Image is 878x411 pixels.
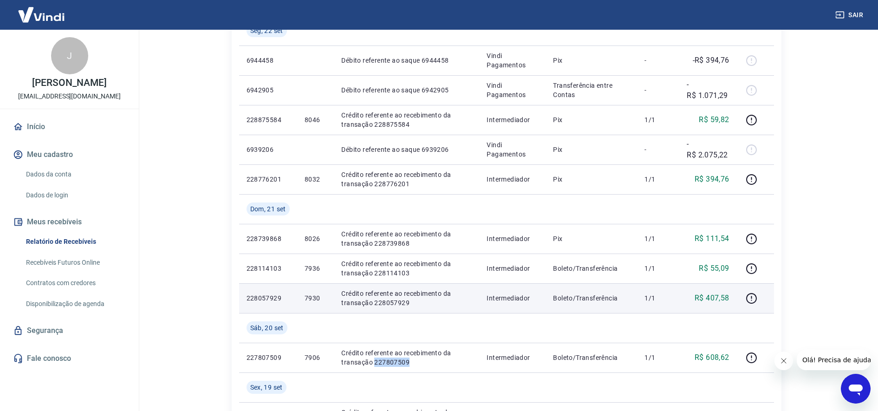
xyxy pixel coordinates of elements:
[247,353,290,362] p: 227807509
[553,145,630,154] p: Pix
[22,165,128,184] a: Dados da conta
[11,0,72,29] img: Vindi
[341,85,472,95] p: Débito referente ao saque 6942905
[341,289,472,307] p: Crédito referente ao recebimento da transação 228057929
[695,233,729,244] p: R$ 111,54
[699,263,729,274] p: R$ 55,09
[487,175,538,184] p: Intermediador
[305,234,326,243] p: 8026
[487,51,538,70] p: Vindi Pagamentos
[305,115,326,124] p: 8046
[644,353,672,362] p: 1/1
[644,115,672,124] p: 1/1
[18,91,121,101] p: [EMAIL_ADDRESS][DOMAIN_NAME]
[774,352,793,370] iframe: Fechar mensagem
[6,7,78,14] span: Olá! Precisa de ajuda?
[695,174,729,185] p: R$ 394,76
[644,56,672,65] p: -
[695,352,729,363] p: R$ 608,62
[341,229,472,248] p: Crédito referente ao recebimento da transação 228739868
[341,145,472,154] p: Débito referente ao saque 6939206
[341,111,472,129] p: Crédito referente ao recebimento da transação 228875584
[553,234,630,243] p: Pix
[22,274,128,293] a: Contratos com credores
[247,85,290,95] p: 6942905
[11,144,128,165] button: Meu cadastro
[305,353,326,362] p: 7906
[250,323,284,333] span: Sáb, 20 set
[553,175,630,184] p: Pix
[687,79,729,101] p: -R$ 1.071,29
[553,353,630,362] p: Boleto/Transferência
[644,145,672,154] p: -
[341,348,472,367] p: Crédito referente ao recebimento da transação 227807509
[341,56,472,65] p: Débito referente ao saque 6944458
[487,264,538,273] p: Intermediador
[22,253,128,272] a: Recebíveis Futuros Online
[22,294,128,313] a: Disponibilização de agenda
[487,140,538,159] p: Vindi Pagamentos
[553,294,630,303] p: Boleto/Transferência
[487,353,538,362] p: Intermediador
[553,264,630,273] p: Boleto/Transferência
[553,81,630,99] p: Transferência entre Contas
[250,26,283,35] span: Seg, 22 set
[341,259,472,278] p: Crédito referente ao recebimento da transação 228114103
[699,114,729,125] p: R$ 59,82
[22,186,128,205] a: Dados de login
[644,264,672,273] p: 1/1
[11,117,128,137] a: Início
[250,204,286,214] span: Dom, 21 set
[11,348,128,369] a: Fale conosco
[247,115,290,124] p: 228875584
[833,7,867,24] button: Sair
[250,383,283,392] span: Sex, 19 set
[247,56,290,65] p: 6944458
[32,78,106,88] p: [PERSON_NAME]
[341,170,472,189] p: Crédito referente ao recebimento da transação 228776201
[487,81,538,99] p: Vindi Pagamentos
[644,175,672,184] p: 1/1
[305,294,326,303] p: 7930
[553,115,630,124] p: Pix
[644,234,672,243] p: 1/1
[247,234,290,243] p: 228739868
[22,232,128,251] a: Relatório de Recebíveis
[247,145,290,154] p: 6939206
[51,37,88,74] div: J
[11,320,128,341] a: Segurança
[11,212,128,232] button: Meus recebíveis
[487,294,538,303] p: Intermediador
[644,85,672,95] p: -
[305,264,326,273] p: 7936
[487,234,538,243] p: Intermediador
[247,264,290,273] p: 228114103
[644,294,672,303] p: 1/1
[695,293,729,304] p: R$ 407,58
[247,175,290,184] p: 228776201
[797,350,871,370] iframe: Mensagem da empresa
[487,115,538,124] p: Intermediador
[693,55,729,66] p: -R$ 394,76
[553,56,630,65] p: Pix
[841,374,871,404] iframe: Botão para abrir a janela de mensagens
[305,175,326,184] p: 8032
[247,294,290,303] p: 228057929
[687,138,729,161] p: -R$ 2.075,22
